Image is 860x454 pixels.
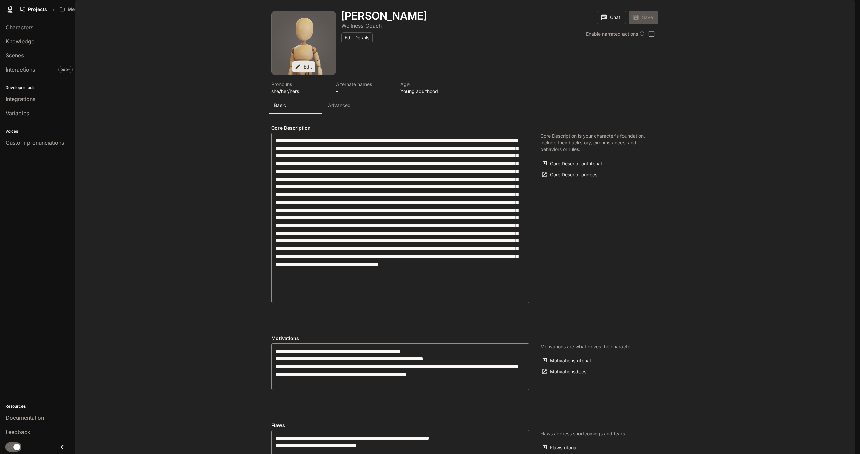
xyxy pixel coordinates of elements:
a: Go to projects [17,3,50,16]
h1: [PERSON_NAME] [341,9,427,22]
a: Core Descriptiondocs [540,169,599,180]
button: Open character details dialog [271,81,328,95]
div: Enable narrated actions [586,30,645,37]
button: Chat [597,11,626,24]
button: Core Descriptiontutorial [540,158,603,169]
button: Open character avatar dialog [272,11,336,75]
p: Motivations are what drives the character. [540,343,633,350]
div: Avatar image [272,11,336,75]
p: Age [400,81,457,88]
p: she/her/hers [271,88,328,95]
div: / [50,6,57,13]
button: Open character details dialog [341,11,427,21]
span: Projects [28,7,47,12]
h4: Motivations [271,335,529,342]
p: Alternate names [336,81,392,88]
p: - [336,88,392,95]
p: Flaws address shortcomings and fears. [540,430,626,437]
button: Open character details dialog [336,81,392,95]
button: All workspaces [57,3,110,16]
button: Edit [292,61,315,73]
p: Core Description is your character's foundation. Include their backstory, circumstances, and beha... [540,133,648,153]
button: Open character details dialog [400,81,457,95]
button: Edit Details [341,32,373,43]
p: Wellness Coach [341,22,382,29]
h4: Core Description [271,125,529,131]
h4: Flaws [271,422,529,429]
p: Young adulthood [400,88,457,95]
button: Flawstutorial [540,442,579,453]
p: Pronouns [271,81,328,88]
a: Motivationsdocs [540,366,588,377]
p: MetalityVerse [68,7,99,12]
p: Basic [274,102,286,109]
button: Motivationstutorial [540,355,592,366]
p: Advanced [328,102,351,109]
div: label [271,133,529,303]
button: Open character details dialog [341,21,382,30]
